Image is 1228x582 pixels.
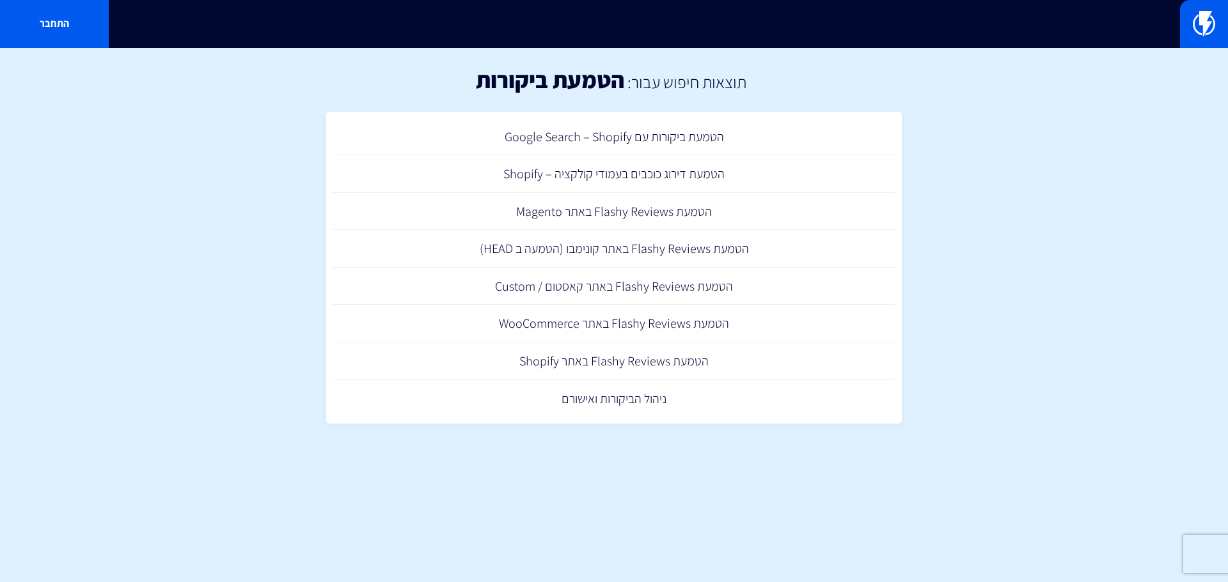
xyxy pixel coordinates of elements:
[333,230,895,268] a: הטמעת Flashy Reviews באתר קונימבו (הטמעה ב HEAD)
[624,73,746,91] h2: תוצאות חיפוש עבור:
[333,193,895,231] a: הטמעת Flashy Reviews באתר Magento
[333,268,895,305] a: הטמעת Flashy Reviews באתר קאסטום / Custom
[333,342,895,380] a: הטמעת Flashy Reviews באתר Shopify
[476,67,624,93] h1: הטמעת ביקורות
[333,380,895,418] a: ניהול הביקורות ואישורם
[333,118,895,156] a: הטמעת ביקורות עם Google Search – Shopify
[333,305,895,342] a: הטמעת Flashy Reviews באתר WooCommerce
[333,155,895,193] a: הטמעת דירוג כוכבים בעמודי קולקציה – Shopify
